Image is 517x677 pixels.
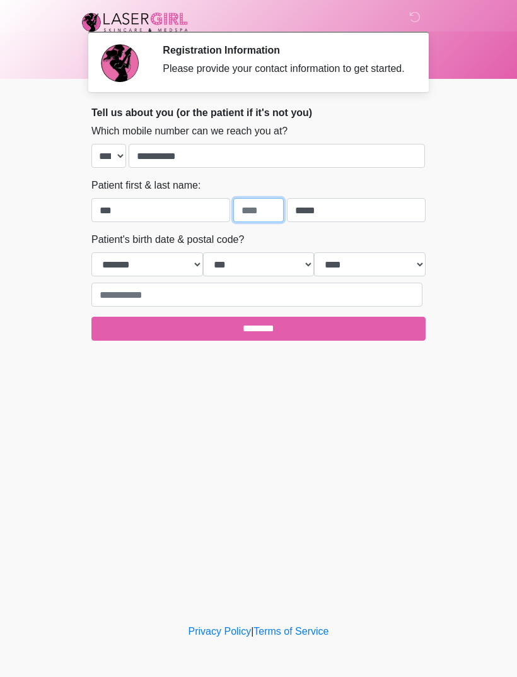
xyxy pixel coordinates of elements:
div: Please provide your contact information to get started. [163,61,407,76]
label: Which mobile number can we reach you at? [91,124,288,139]
label: Patient first & last name: [91,178,200,193]
img: Agent Avatar [101,44,139,82]
h2: Tell us about you (or the patient if it's not you) [91,107,426,119]
a: Privacy Policy [189,626,252,637]
label: Patient's birth date & postal code? [91,232,244,247]
a: Terms of Service [253,626,328,637]
h2: Registration Information [163,44,407,56]
img: Laser Girl Med Spa LLC Logo [79,9,191,35]
a: | [251,626,253,637]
